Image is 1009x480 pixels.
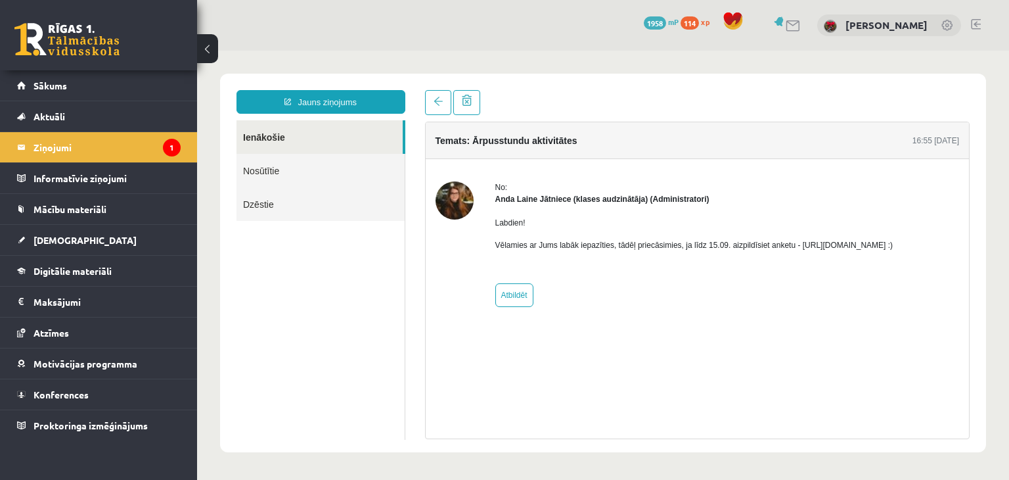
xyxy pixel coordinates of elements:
a: Nosūtītie [39,103,208,137]
a: [PERSON_NAME] [845,18,928,32]
span: Konferences [34,389,89,400]
a: [DEMOGRAPHIC_DATA] [17,225,181,255]
p: Vēlamies ar Jums labāk iepazīties, tādēļ priecāsimies, ja līdz 15.09. aizpildīsiet anketu - [URL]... [298,189,696,201]
a: Sākums [17,70,181,101]
a: Mācību materiāli [17,194,181,224]
legend: Informatīvie ziņojumi [34,163,181,193]
a: Proktoringa izmēģinājums [17,410,181,441]
span: [DEMOGRAPHIC_DATA] [34,234,137,246]
a: Ienākošie [39,70,206,103]
h4: Temats: Ārpusstundu aktivitātes [238,85,380,95]
a: Atbildēt [298,233,336,256]
span: Mācību materiāli [34,203,106,215]
p: Labdien! [298,166,696,178]
a: Dzēstie [39,137,208,170]
a: Motivācijas programma [17,348,181,379]
span: Sākums [34,80,67,91]
a: Jauns ziņojums [39,39,208,63]
span: Proktoringa izmēģinājums [34,420,148,431]
span: Motivācijas programma [34,358,137,370]
img: Tīna Šneidere [824,20,837,33]
a: Informatīvie ziņojumi [17,163,181,193]
a: Digitālie materiāli [17,256,181,286]
span: xp [701,16,709,27]
div: No: [298,131,696,143]
a: Ziņojumi1 [17,132,181,162]
a: Konferences [17,379,181,410]
strong: Anda Laine Jātniece (klases audzinātāja) (Administratori) [298,144,512,153]
a: Aktuāli [17,101,181,132]
span: Digitālie materiāli [34,265,112,277]
span: Aktuāli [34,110,65,122]
span: 1958 [644,16,666,30]
a: 114 xp [681,16,716,27]
a: Atzīmes [17,318,181,348]
legend: Ziņojumi [34,132,181,162]
a: Maksājumi [17,287,181,317]
span: Atzīmes [34,327,69,339]
div: 16:55 [DATE] [715,84,762,96]
span: 114 [681,16,699,30]
a: 1958 mP [644,16,679,27]
legend: Maksājumi [34,287,181,317]
span: mP [668,16,679,27]
i: 1 [163,139,181,156]
a: Rīgas 1. Tālmācības vidusskola [14,23,120,56]
img: Anda Laine Jātniece (klases audzinātāja) [238,131,277,169]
